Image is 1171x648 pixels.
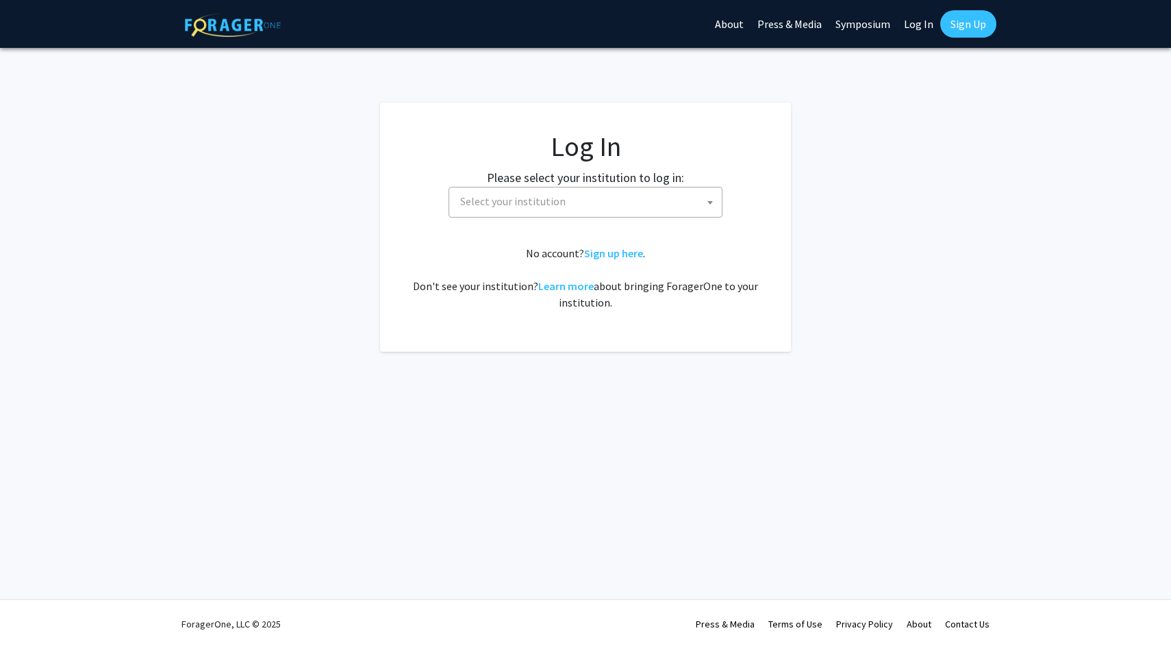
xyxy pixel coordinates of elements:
[487,168,684,187] label: Please select your institution to log in:
[407,130,764,163] h1: Log In
[181,600,281,648] div: ForagerOne, LLC © 2025
[768,618,822,630] a: Terms of Use
[907,618,931,630] a: About
[460,194,566,208] span: Select your institution
[407,245,764,311] div: No account? . Don't see your institution? about bringing ForagerOne to your institution.
[836,618,893,630] a: Privacy Policy
[945,618,990,630] a: Contact Us
[696,618,755,630] a: Press & Media
[185,13,281,37] img: ForagerOne Logo
[538,279,594,293] a: Learn more about bringing ForagerOne to your institution
[455,187,722,216] span: Select your institution
[584,246,643,260] a: Sign up here
[449,187,722,218] span: Select your institution
[940,10,996,38] a: Sign Up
